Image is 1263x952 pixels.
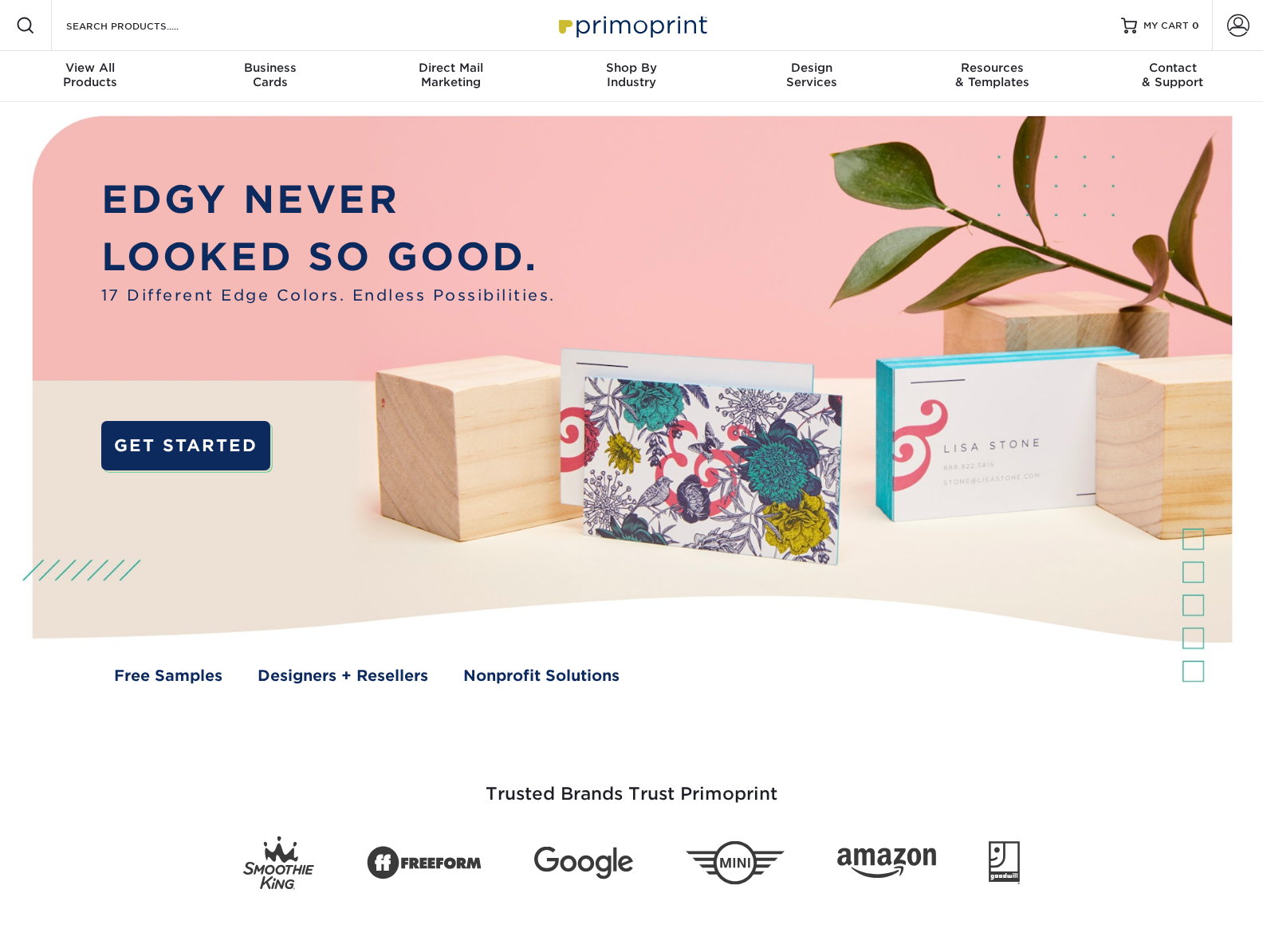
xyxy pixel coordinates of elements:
[722,61,902,75] span: Design
[902,51,1082,102] a: Resources& Templates
[902,61,1082,75] span: Resources
[552,8,711,42] img: Primoprint
[101,228,556,285] p: LOOKED SO GOOD.
[101,171,556,227] p: EDGY NEVER
[180,61,360,75] span: Business
[180,51,360,102] a: BusinessCards
[1143,19,1189,33] span: MY CART
[243,836,314,890] img: Smoothie King
[534,847,633,879] img: Google
[722,61,902,89] div: Services
[361,51,541,102] a: Direct MailMarketing
[541,51,722,102] a: Shop ByIndustry
[463,665,620,688] a: Nonprofit Solutions
[837,848,936,878] img: Amazon
[1083,61,1263,89] div: & Support
[902,61,1082,89] div: & Templates
[165,745,1098,824] h3: Trusted Brands Trust Primoprint
[686,841,785,885] img: Mini
[65,16,220,35] input: SEARCH PRODUCTS.....
[180,61,360,89] div: Cards
[258,665,428,688] a: Designers + Resellers
[101,421,270,471] a: GET STARTED
[541,61,722,75] span: Shop By
[101,285,556,308] span: 17 Different Edge Colors. Endless Possibilities.
[114,665,222,688] a: Free Samples
[1083,61,1263,75] span: Contact
[361,61,541,89] div: Marketing
[722,51,902,102] a: DesignServices
[367,837,482,888] img: Freeform
[1083,51,1263,102] a: Contact& Support
[361,61,541,75] span: Direct Mail
[989,841,1020,884] img: Goodwill
[541,61,722,89] div: Industry
[1192,20,1199,31] span: 0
